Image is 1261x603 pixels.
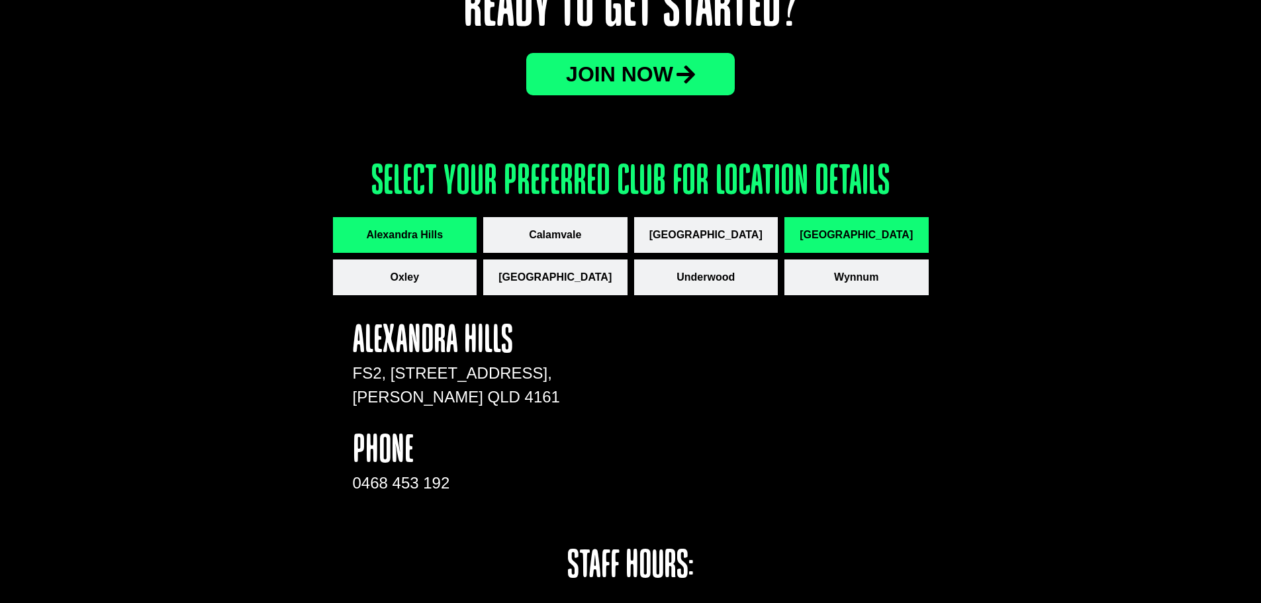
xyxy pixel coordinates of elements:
span: Calamvale [529,227,581,243]
p: FS2, [STREET_ADDRESS], [PERSON_NAME] QLD 4161 [353,361,562,409]
span: JOin now [566,64,673,85]
span: Wynnum [834,269,878,285]
span: Oxley [390,269,419,285]
span: Underwood [677,269,735,285]
div: 0468 453 192 [353,471,562,495]
span: Alexandra Hills [366,227,443,243]
iframe: apbct__label_id__gravity_form [588,322,909,520]
h4: staff hours: [467,547,794,586]
h4: Alexandra Hills [353,322,562,361]
a: JOin now [526,53,735,95]
span: [GEOGRAPHIC_DATA] [800,227,913,243]
span: [GEOGRAPHIC_DATA] [498,269,612,285]
h4: phone [353,432,562,471]
span: [GEOGRAPHIC_DATA] [649,227,763,243]
h3: Select your preferred club for location details [333,162,929,204]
